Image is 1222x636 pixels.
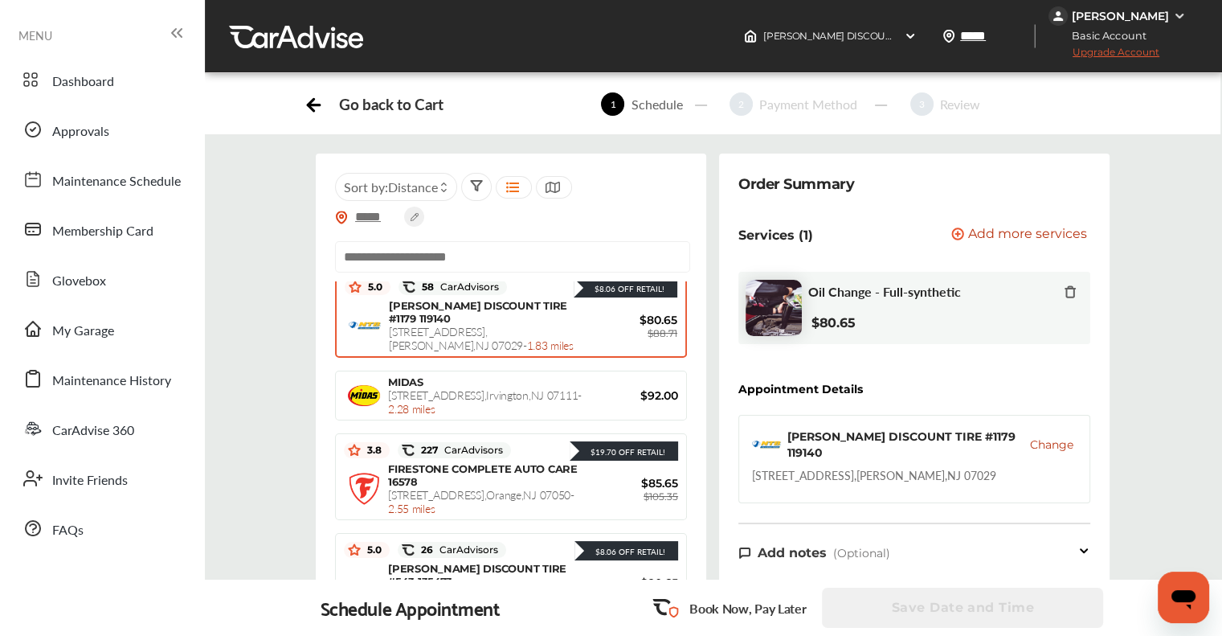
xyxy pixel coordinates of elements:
span: 2 [730,92,753,116]
img: logo-mavis.png [349,322,381,330]
span: My Garage [52,321,114,342]
span: Distance [388,178,438,196]
a: My Garage [14,308,189,350]
div: Appointment Details [738,383,863,396]
button: Add more services [951,228,1087,243]
div: [PERSON_NAME] [1072,9,1169,23]
span: Invite Friends [52,470,128,491]
div: Go back to Cart [339,95,443,113]
img: Midas+Logo_RGB.png [348,385,380,405]
span: $80.65 [582,576,678,590]
a: Membership Card [14,208,189,250]
span: 2.55 miles [388,500,435,516]
img: header-divider.bc55588e.svg [1034,24,1036,48]
span: [STREET_ADDRESS] , Irvington , NJ 07111 - [388,387,582,416]
div: $8.06 Off Retail! [587,546,665,557]
img: caradvise_icon.5c74104a.svg [403,281,415,293]
img: star_icon.59ea9307.svg [348,544,361,556]
span: CarAdvise 360 [52,421,134,441]
span: [PERSON_NAME] DISCOUNT TIRE #1179 119140 , [STREET_ADDRESS] [PERSON_NAME] , NJ 07029 [763,30,1200,42]
a: CarAdvise 360 [14,408,189,449]
span: $80.65 [581,313,677,327]
a: Glovebox [14,258,189,300]
span: MENU [18,29,52,42]
span: CarAdvisors [433,544,498,556]
div: $19.70 Off Retail! [582,446,665,458]
a: Maintenance Schedule [14,158,189,200]
span: 58 [415,281,499,293]
img: location_vector_orange.38f05af8.svg [335,211,348,224]
span: [STREET_ADDRESS] , [PERSON_NAME] , NJ 07029 - [389,323,574,353]
img: header-home-logo.8d720a4f.svg [744,30,757,43]
span: Upgrade Account [1048,46,1159,66]
div: $8.06 Off Retail! [586,283,664,294]
span: 3 [910,92,934,116]
iframe: Button to launch messaging window [1158,572,1209,623]
div: [PERSON_NAME] DISCOUNT TIRE #1179 119140 [787,429,1030,461]
span: [PERSON_NAME] DISCOUNT TIRE #543 135473 [388,562,566,588]
span: MIDAS [388,375,423,388]
span: $88.71 [648,327,677,339]
img: star_icon.59ea9307.svg [349,281,362,293]
img: star_icon.59ea9307.svg [348,444,361,457]
a: Invite Friends [14,458,189,499]
span: 1 [601,92,624,116]
b: $80.65 [811,315,855,330]
a: Approvals [14,109,189,150]
span: 26 [415,544,498,556]
img: logo-mavis.png [752,441,781,449]
span: [STREET_ADDRESS] , Orange , NJ 07050 - [388,486,574,516]
img: caradvise_icon.5c74104a.svg [402,444,415,457]
img: logo-firestone.png [348,473,380,505]
span: Basic Account [1050,27,1159,44]
span: Glovebox [52,271,106,292]
div: [STREET_ADDRESS] , [PERSON_NAME] , NJ 07029 [752,467,996,483]
span: Sort by : [344,178,438,196]
img: WGsFRI8htEPBVLJbROoPRyZpYNWhNONpIPPETTm6eUC0GeLEiAAAAAElFTkSuQmCC [1173,10,1186,23]
img: jVpblrzwTbfkPYzPPzSLxeg0AAAAASUVORK5CYII= [1048,6,1068,26]
a: Dashboard [14,59,189,101]
img: caradvise_icon.5c74104a.svg [402,544,415,556]
span: Add more services [968,228,1087,243]
span: FAQs [52,520,84,541]
a: Add more services [951,228,1090,243]
span: Oil Change - Full-synthetic [808,284,961,299]
p: Services (1) [738,228,813,243]
img: header-down-arrow.9dd2ce7d.svg [904,30,917,43]
span: Dashboard [52,72,114,92]
span: 5.0 [361,544,382,556]
img: location_vector.a44bc228.svg [942,30,955,43]
a: FAQs [14,507,189,549]
span: $105.35 [644,490,678,503]
span: (Optional) [833,546,890,560]
p: Book Now, Pay Later [689,599,806,618]
img: oil-change-thumb.jpg [746,280,802,336]
span: $85.65 [582,476,678,490]
div: Order Summary [738,173,854,195]
span: $92.00 [582,388,678,403]
span: 3.8 [361,444,382,457]
a: Maintenance History [14,358,189,400]
img: note-icon.db9493fa.svg [738,546,751,560]
span: 1.83 miles [527,337,574,353]
span: [PERSON_NAME] DISCOUNT TIRE #1179 119140 [389,299,567,325]
span: 227 [415,444,503,457]
span: CarAdvisors [434,281,499,293]
div: Schedule [624,95,689,113]
span: Maintenance History [52,371,171,392]
span: Approvals [52,121,109,142]
div: Review [934,95,987,113]
div: Schedule Appointment [321,597,501,619]
button: Change [1030,437,1073,453]
span: CarAdvisors [438,445,503,456]
div: Payment Method [753,95,864,113]
span: 5.0 [362,281,382,293]
span: Add notes [758,545,827,560]
span: Maintenance Schedule [52,171,181,192]
span: Membership Card [52,221,153,242]
span: FIRESTONE COMPLETE AUTO CARE 16578 [388,462,578,488]
span: 2.28 miles [388,400,435,416]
